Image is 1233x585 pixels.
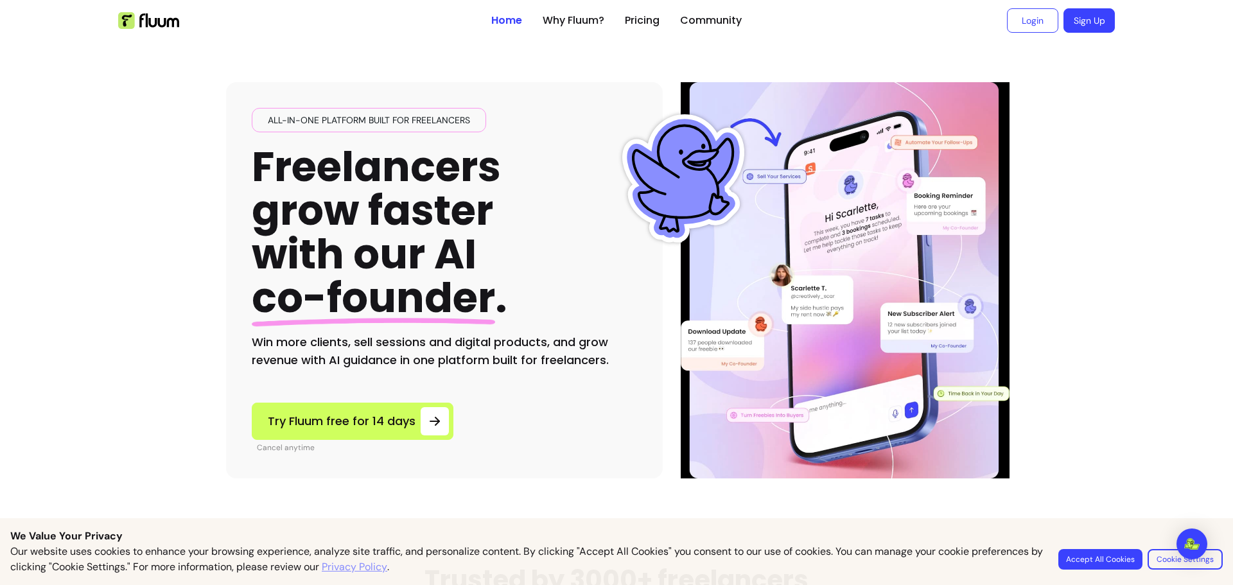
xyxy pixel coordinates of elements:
h2: Win more clients, sell sessions and digital products, and grow revenue with AI guidance in one pl... [252,333,637,369]
img: Fluum Logo [118,12,179,29]
a: Try Fluum free for 14 days [252,403,453,440]
p: Our website uses cookies to enhance your browsing experience, analyze site traffic, and personali... [10,544,1043,575]
span: co-founder [252,269,495,326]
a: Privacy Policy [322,559,387,575]
a: Home [491,13,522,28]
a: Community [680,13,742,28]
span: All-in-one platform built for freelancers [263,114,475,127]
div: Open Intercom Messenger [1176,528,1207,559]
a: Sign Up [1063,8,1115,33]
span: Try Fluum free for 14 days [268,412,415,430]
button: Cookie Settings [1148,549,1223,570]
img: Hero [683,82,1007,478]
a: Pricing [625,13,660,28]
button: Accept All Cookies [1058,549,1142,570]
img: Fluum Duck sticker [619,114,748,243]
a: Login [1007,8,1058,33]
p: Cancel anytime [257,442,453,453]
a: Why Fluum? [543,13,604,28]
p: We Value Your Privacy [10,528,1223,544]
h1: Freelancers grow faster with our AI . [252,145,507,320]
